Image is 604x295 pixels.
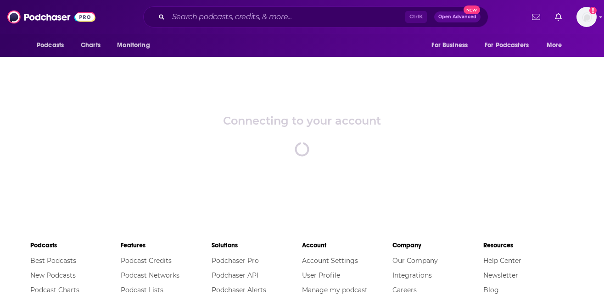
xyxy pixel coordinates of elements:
[30,286,79,294] a: Podcast Charts
[438,15,476,19] span: Open Advanced
[168,10,405,24] input: Search podcasts, credits, & more...
[547,39,562,52] span: More
[121,271,179,279] a: Podcast Networks
[7,8,95,26] img: Podchaser - Follow, Share and Rate Podcasts
[576,7,597,27] img: User Profile
[121,237,211,253] li: Features
[212,286,266,294] a: Podchaser Alerts
[81,39,101,52] span: Charts
[302,271,340,279] a: User Profile
[392,257,438,265] a: Our Company
[425,37,479,54] button: open menu
[405,11,427,23] span: Ctrl K
[30,37,76,54] button: open menu
[392,237,483,253] li: Company
[485,39,529,52] span: For Podcasters
[121,257,172,265] a: Podcast Credits
[302,237,392,253] li: Account
[479,37,542,54] button: open menu
[431,39,468,52] span: For Business
[121,286,163,294] a: Podcast Lists
[37,39,64,52] span: Podcasts
[392,271,432,279] a: Integrations
[483,271,518,279] a: Newsletter
[434,11,481,22] button: Open AdvancedNew
[223,114,381,127] div: Connecting to your account
[212,257,259,265] a: Podchaser Pro
[212,237,302,253] li: Solutions
[302,257,358,265] a: Account Settings
[551,9,565,25] a: Show notifications dropdown
[30,271,76,279] a: New Podcasts
[392,286,417,294] a: Careers
[528,9,544,25] a: Show notifications dropdown
[589,7,597,14] svg: Add a profile image
[540,37,574,54] button: open menu
[75,37,106,54] a: Charts
[117,39,150,52] span: Monitoring
[576,7,597,27] span: Logged in as gracewagner
[111,37,162,54] button: open menu
[30,257,76,265] a: Best Podcasts
[464,5,480,14] span: New
[143,6,488,27] div: Search podcasts, credits, & more...
[212,271,258,279] a: Podchaser API
[483,257,521,265] a: Help Center
[30,237,121,253] li: Podcasts
[483,237,574,253] li: Resources
[302,286,368,294] a: Manage my podcast
[483,286,499,294] a: Blog
[576,7,597,27] button: Show profile menu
